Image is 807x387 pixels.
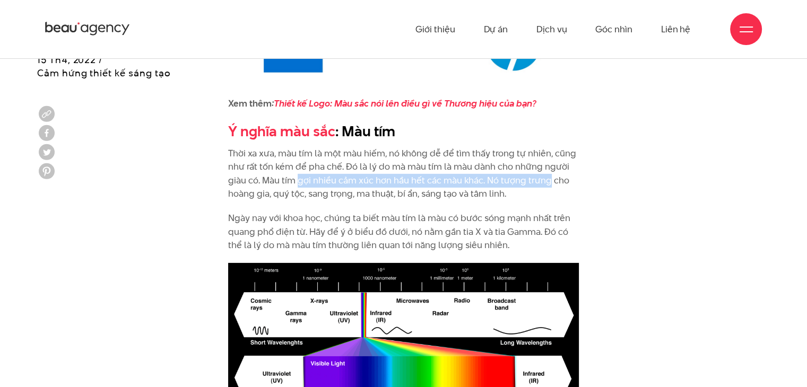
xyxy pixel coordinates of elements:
p: Ngày nay với khoa học, chúng ta biết màu tím là màu có bước sóng mạnh nhất trên quang phổ điện từ... [228,212,579,252]
h2: : Màu tím [228,121,579,142]
span: 15 Th4, 2022 / Cảm hứng thiết kế sáng tạo [37,53,170,80]
p: Thời xa xưa, màu tím là một màu hiếm, nó không dễ để tìm thấy trong tự nhiên, cũng như rất tốn ké... [228,147,579,201]
em: : [272,97,536,110]
strong: Xem thêm [228,97,536,110]
a: Ý nghĩa màu sắc [228,121,335,141]
a: Thiết kế Logo: Màu sắc nói lên điều gì về Thương hiệu của bạn? [274,97,536,110]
